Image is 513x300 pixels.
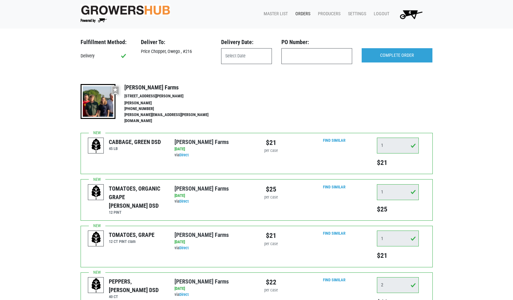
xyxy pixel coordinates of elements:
[377,231,419,246] input: Qty
[174,286,252,292] div: [DATE]
[88,277,104,293] img: placeholder-variety-43d6402dacf2d531de610a020419775a.svg
[81,4,171,16] img: original-fc7597fdc6adbb9d0e2ae620e786d1a2.jpg
[88,185,104,200] img: placeholder-variety-43d6402dacf2d531de610a020419775a.svg
[174,292,252,298] div: via
[174,185,229,192] a: [PERSON_NAME] Farms
[124,84,222,91] h4: [PERSON_NAME] Farms
[174,199,252,205] div: via
[377,205,419,213] h5: $25
[377,138,419,153] input: Qty
[136,48,216,55] div: Price Chopper, Owego , #216
[369,8,392,20] a: Logout
[109,210,165,215] h6: 12 PINT
[81,84,115,119] img: thumbnail-8a08f3346781c529aa742b86dead986c.jpg
[88,138,104,154] img: placeholder-variety-43d6402dacf2d531de610a020419775a.svg
[174,139,229,145] a: [PERSON_NAME] Farms
[174,146,252,152] div: [DATE]
[261,148,281,154] div: per case
[261,138,281,148] div: $21
[397,8,425,21] img: Cart
[313,8,343,20] a: Producers
[109,231,155,239] div: TOMATOES, GRAPE
[141,39,212,46] h3: Deliver To:
[109,239,155,244] h6: 12 CT PINT clam
[221,48,272,64] input: Select Date
[174,193,252,199] div: [DATE]
[261,184,281,194] div: $25
[261,287,281,293] div: per case
[323,231,345,236] a: Find Similar
[261,241,281,247] div: per case
[109,138,161,146] div: CABBAGE, GREEN DSD
[221,39,272,46] h3: Delivery Date:
[377,184,419,200] input: Qty
[323,138,345,143] a: Find Similar
[409,10,411,15] span: 4
[124,93,222,99] li: [STREET_ADDRESS][PERSON_NAME]
[377,277,419,293] input: Qty
[174,152,252,158] div: via
[109,184,165,210] div: TOMATOES, ORGANIC GRAPE [PERSON_NAME] DSD
[179,153,189,157] a: Direct
[261,277,281,287] div: $22
[179,245,189,250] a: Direct
[124,100,222,106] li: [PERSON_NAME]
[109,277,165,294] div: PEPPERS, [PERSON_NAME] DSD
[88,231,104,247] img: placeholder-variety-43d6402dacf2d531de610a020419775a.svg
[392,8,428,21] a: 4
[174,239,252,245] div: [DATE]
[124,106,222,112] li: [PHONE_NUMBER]
[124,112,222,124] li: [PERSON_NAME][EMAIL_ADDRESS][PERSON_NAME][DOMAIN_NAME]
[323,185,345,189] a: Find Similar
[377,251,419,260] h5: $21
[174,278,229,285] a: [PERSON_NAME] Farms
[343,8,369,20] a: Settings
[174,245,252,251] div: via
[179,292,189,297] a: Direct
[174,232,229,238] a: [PERSON_NAME] Farms
[362,48,432,63] input: COMPLETE ORDER
[81,18,107,23] img: Powered by Big Wheelbarrow
[261,194,281,200] div: per case
[81,39,131,46] h3: Fulfillment Method:
[109,294,165,299] h6: 40 CT
[109,146,161,151] h6: 45 LB
[259,8,290,20] a: Master List
[323,277,345,282] a: Find Similar
[281,39,352,46] h3: PO Number:
[261,231,281,241] div: $21
[179,199,189,204] a: Direct
[377,159,419,167] h5: $21
[290,8,313,20] a: Orders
